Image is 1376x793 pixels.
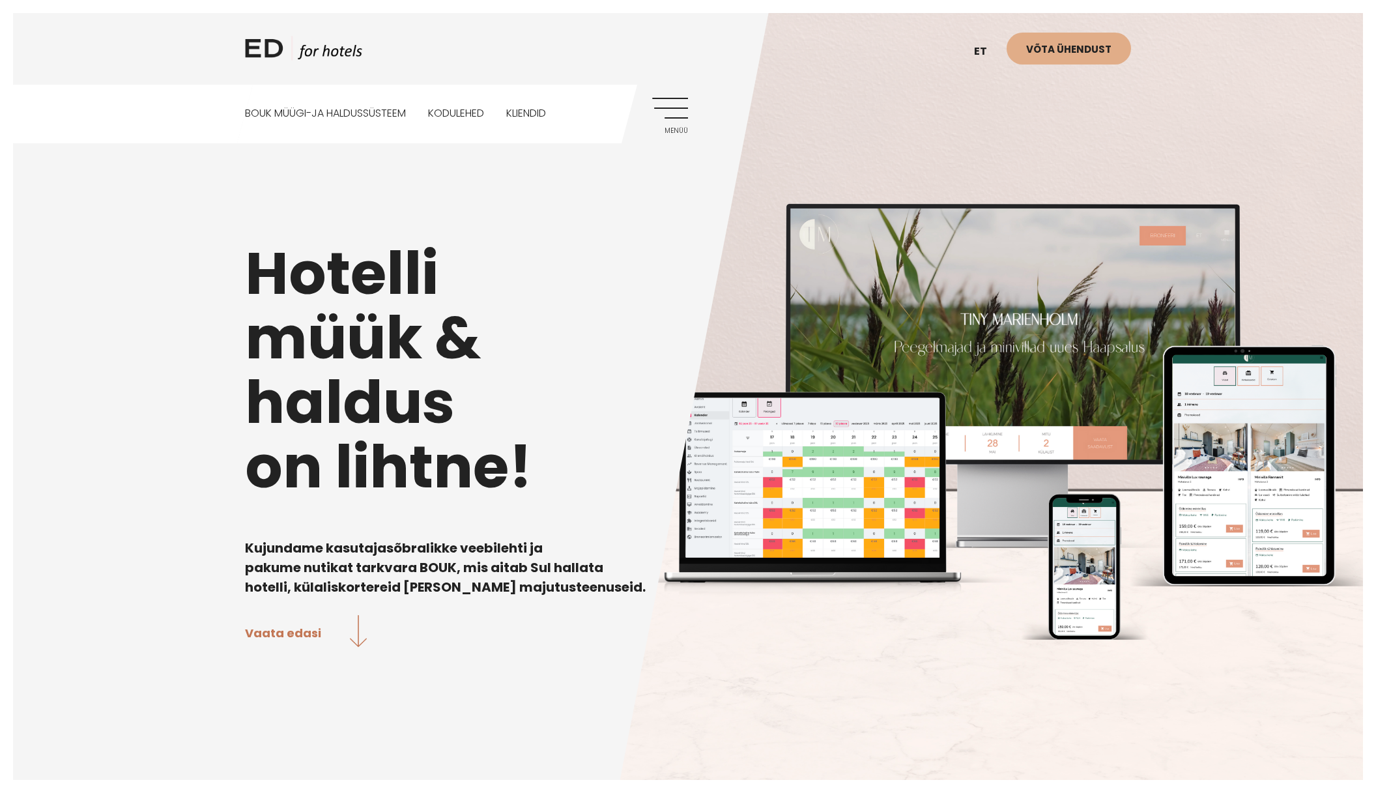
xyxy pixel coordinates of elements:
a: Kliendid [506,85,546,143]
a: Võta ühendust [1007,33,1131,65]
a: et [967,36,1007,68]
a: ED HOTELS [245,36,362,68]
a: Kodulehed [428,85,484,143]
a: Vaata edasi [245,615,367,650]
b: Kujundame kasutajasõbralikke veebilehti ja pakume nutikat tarkvara BOUK, mis aitab Sul hallata ho... [245,539,646,596]
a: BOUK MÜÜGI-JA HALDUSSÜSTEEM [245,85,406,143]
span: Menüü [652,127,688,135]
h1: Hotelli müük & haldus on lihtne! [245,241,1131,499]
a: Menüü [652,98,688,134]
